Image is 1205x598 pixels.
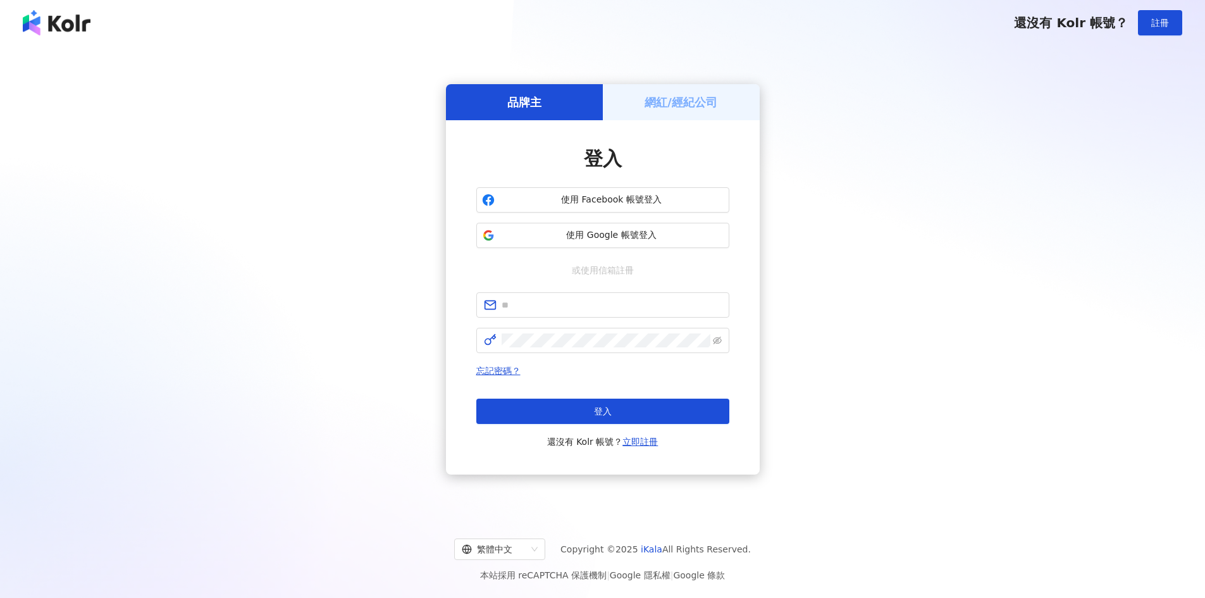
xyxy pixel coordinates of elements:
[673,570,725,580] a: Google 條款
[563,263,643,277] span: 或使用信箱註冊
[607,570,610,580] span: |
[641,544,662,554] a: iKala
[476,223,729,248] button: 使用 Google 帳號登入
[594,406,612,416] span: 登入
[507,94,541,110] h5: 品牌主
[584,147,622,170] span: 登入
[480,568,725,583] span: 本站採用 reCAPTCHA 保護機制
[622,437,658,447] a: 立即註冊
[500,229,724,242] span: 使用 Google 帳號登入
[476,399,729,424] button: 登入
[462,539,526,559] div: 繁體中文
[1014,15,1128,30] span: 還沒有 Kolr 帳號？
[670,570,674,580] span: |
[560,542,751,557] span: Copyright © 2025 All Rights Reserved.
[476,366,521,376] a: 忘記密碼？
[713,336,722,345] span: eye-invisible
[500,194,724,206] span: 使用 Facebook 帳號登入
[645,94,717,110] h5: 網紅/經紀公司
[23,10,90,35] img: logo
[1138,10,1182,35] button: 註冊
[476,187,729,213] button: 使用 Facebook 帳號登入
[547,434,658,449] span: 還沒有 Kolr 帳號？
[1151,18,1169,28] span: 註冊
[610,570,670,580] a: Google 隱私權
